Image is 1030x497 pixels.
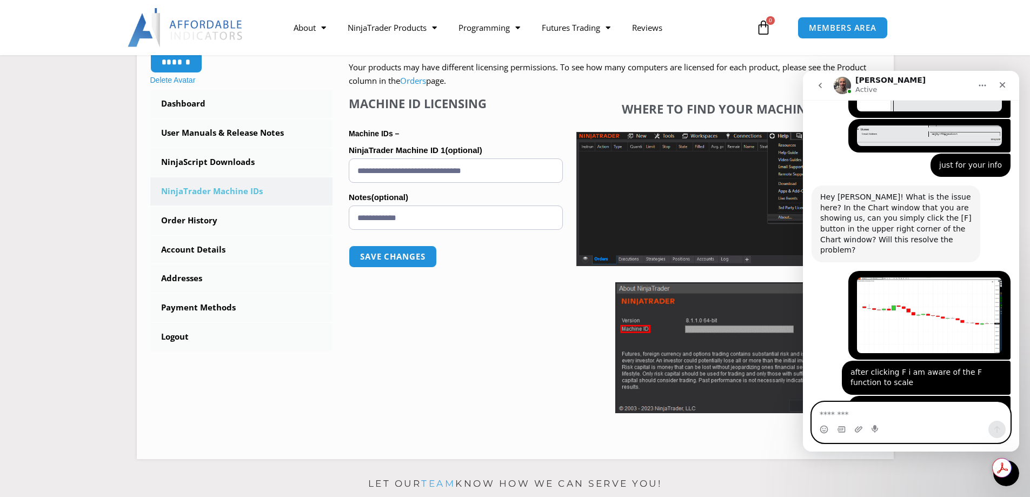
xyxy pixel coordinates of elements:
a: NinjaScript Downloads [150,148,333,176]
p: Let our know how we can serve you! [137,475,894,493]
span: (optional) [445,145,482,155]
a: Logout [150,323,333,351]
a: Orders [400,75,426,86]
strong: Machine IDs – [349,129,399,138]
a: MEMBERS AREA [798,17,888,39]
a: About [283,15,337,40]
nav: Account pages [150,90,333,351]
h4: Where to find your Machine ID [576,102,874,116]
a: 0 [740,12,787,43]
a: Reviews [621,15,673,40]
a: Account Details [150,236,333,264]
img: Screenshot 2025-01-17 114931 | Affordable Indicators – NinjaTrader [615,282,835,413]
label: NinjaTrader Machine ID 1 [349,142,563,158]
a: Futures Trading [531,15,621,40]
a: Programming [448,15,531,40]
a: Payment Methods [150,294,333,322]
iframe: To enrich screen reader interactions, please activate Accessibility in Grammarly extension settings [803,71,1019,452]
img: Screenshot 2025-01-17 1155544 | Affordable Indicators – NinjaTrader [576,132,874,266]
a: team [421,478,455,489]
a: Delete Avatar [150,76,196,84]
span: MEMBERS AREA [809,24,876,32]
label: Notes [349,189,563,206]
button: Save changes [349,246,437,268]
span: (optional) [371,193,408,202]
a: User Manuals & Release Notes [150,119,333,147]
h4: Machine ID Licensing [349,96,563,110]
span: Your products may have different licensing permissions. To see how many computers are licensed fo... [349,62,866,87]
span: 0 [766,16,775,25]
a: NinjaTrader Machine IDs [150,177,333,206]
a: Addresses [150,264,333,293]
img: LogoAI | Affordable Indicators – NinjaTrader [128,8,244,47]
nav: Menu [283,15,753,40]
a: NinjaTrader Products [337,15,448,40]
a: Dashboard [150,90,333,118]
a: Order History [150,207,333,235]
